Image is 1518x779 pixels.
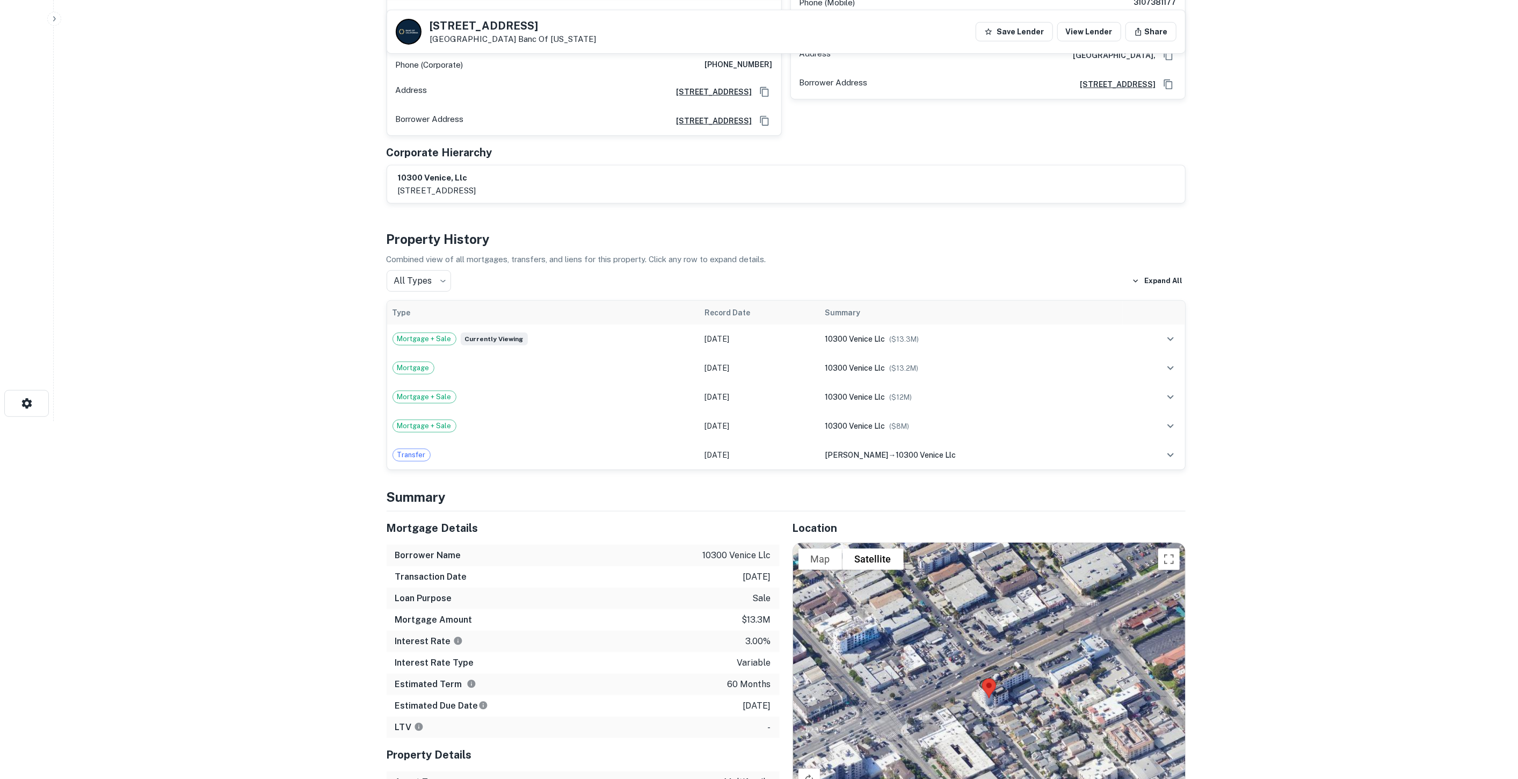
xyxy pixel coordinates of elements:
[395,549,461,562] h6: Borrower Name
[668,86,752,98] a: [STREET_ADDRESS]
[393,421,456,431] span: Mortgage + Sale
[890,335,919,343] span: ($ 13.3M )
[825,422,885,430] span: 10300 venice llc
[387,520,780,536] h5: Mortgage Details
[737,657,771,669] p: variable
[728,678,771,691] p: 60 months
[842,549,904,570] button: Show satellite imagery
[395,678,476,691] h6: Estimated Term
[757,113,773,129] button: Copy Address
[430,34,597,44] p: [GEOGRAPHIC_DATA]
[1161,388,1180,406] button: expand row
[519,34,597,44] a: Banc Of [US_STATE]
[1161,330,1180,348] button: expand row
[743,699,771,712] p: [DATE]
[396,113,464,129] p: Borrower Address
[1161,446,1180,464] button: expand row
[800,47,831,63] p: Address
[398,172,476,184] h6: 10300 venice, llc
[387,487,1186,507] h4: Summary
[1161,417,1180,435] button: expand row
[890,422,910,430] span: ($ 8M )
[890,393,912,401] span: ($ 12M )
[393,392,456,402] span: Mortgage + Sale
[396,59,463,71] p: Phone (Corporate)
[478,701,488,710] svg: Estimate is based on a standard schedule for this type of loan.
[699,383,820,412] td: [DATE]
[387,145,492,161] h5: Corporate Hierarchy
[896,451,956,459] span: 10300 venice llc
[387,229,1186,249] h4: Property History
[825,364,885,372] span: 10300 venice llc
[1161,359,1180,377] button: expand row
[393,334,456,344] span: Mortgage + Sale
[387,270,451,292] div: All Types
[753,592,771,605] p: sale
[746,635,771,648] p: 3.00%
[825,393,885,401] span: 10300 venice llc
[820,301,1123,324] th: Summary
[387,747,780,763] h5: Property Details
[395,635,463,648] h6: Interest Rate
[800,76,868,92] p: Borrower Address
[396,84,427,100] p: Address
[430,20,597,31] h5: [STREET_ADDRESS]
[699,412,820,441] td: [DATE]
[793,520,1186,536] h5: Location
[1129,273,1186,289] button: Expand All
[395,592,452,605] h6: Loan Purpose
[825,451,889,459] span: [PERSON_NAME]
[825,449,1117,461] div: →
[825,335,885,343] span: 10300 venice llc
[395,721,424,734] h6: LTV
[1065,49,1156,61] h6: [GEOGRAPHIC_DATA],
[890,364,919,372] span: ($ 13.2M )
[398,184,476,197] p: [STREET_ADDRESS]
[393,450,430,460] span: Transfer
[699,301,820,324] th: Record Date
[705,7,773,20] h6: [PHONE_NUMBER]
[1160,47,1176,63] button: Copy Address
[703,549,771,562] p: 10300 venice llc
[1125,22,1176,41] button: Share
[396,7,448,20] p: Phone (Direct)
[699,354,820,383] td: [DATE]
[1160,76,1176,92] button: Copy Address
[705,59,773,71] h6: [PHONE_NUMBER]
[395,657,474,669] h6: Interest Rate Type
[387,253,1186,266] p: Combined view of all mortgages, transfers, and liens for this property. Click any row to expand d...
[414,722,424,732] svg: LTVs displayed on the website are for informational purposes only and may be reported incorrectly...
[1158,549,1180,570] button: Toggle fullscreen view
[798,549,842,570] button: Show street map
[453,636,463,646] svg: The interest rates displayed on the website are for informational purposes only and may be report...
[699,324,820,354] td: [DATE]
[743,571,771,583] p: [DATE]
[395,614,473,626] h6: Mortgage Amount
[668,115,752,127] a: [STREET_ADDRESS]
[768,721,771,734] p: -
[387,301,700,324] th: Type
[1072,78,1156,90] a: [STREET_ADDRESS]
[976,22,1053,41] button: Save Lender
[395,571,467,583] h6: Transaction Date
[395,699,488,712] h6: Estimated Due Date
[757,84,773,100] button: Copy Address
[699,441,820,470] td: [DATE]
[742,614,771,626] p: $13.3m
[1057,22,1121,41] a: View Lender
[467,679,476,689] svg: Term is based on a standard schedule for this type of loan.
[461,333,528,345] span: Currently viewing
[393,363,434,373] span: Mortgage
